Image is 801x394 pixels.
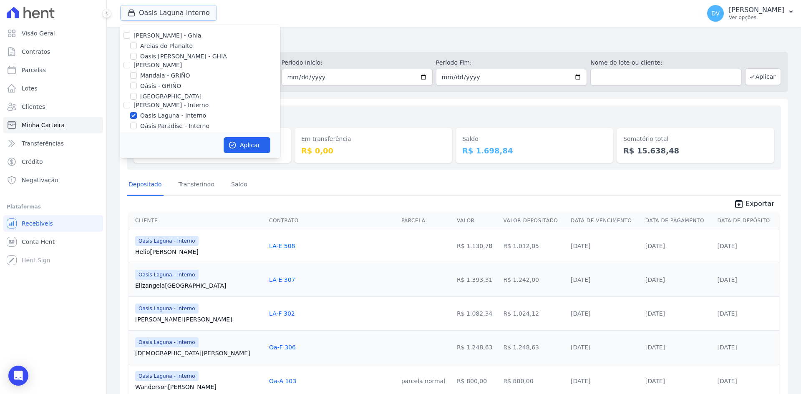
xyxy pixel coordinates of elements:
a: [DATE] [571,243,590,249]
th: Data de Pagamento [642,212,714,229]
a: Contratos [3,43,103,60]
span: Exportar [746,199,774,209]
a: [DATE] [717,310,737,317]
h2: Minha Carteira [120,33,788,48]
label: Nome do lote ou cliente: [590,58,741,67]
td: R$ 1.242,00 [500,263,568,296]
dd: R$ 1.698,84 [462,145,607,156]
a: LA-E 508 [269,243,295,249]
a: [PERSON_NAME][PERSON_NAME] [135,315,262,324]
span: Oasis Laguna - Interno [135,371,199,381]
th: Contrato [266,212,398,229]
dd: R$ 0,00 [301,145,446,156]
p: Ver opções [729,14,784,21]
th: Data de Depósito [714,212,779,229]
span: Negativação [22,176,58,184]
label: Período Fim: [436,58,587,67]
i: unarchive [734,199,744,209]
a: [DATE] [717,344,737,351]
a: Transferindo [177,174,217,196]
label: Oasis Laguna - Interno [140,111,206,120]
span: Parcelas [22,66,46,74]
label: [GEOGRAPHIC_DATA] [140,92,202,101]
a: LA-F 302 [269,310,295,317]
span: Oasis Laguna - Interno [135,236,199,246]
a: Oa-F 306 [269,344,296,351]
td: R$ 1.012,05 [500,229,568,263]
a: Depositado [127,174,164,196]
a: Elizangela[GEOGRAPHIC_DATA] [135,281,262,290]
a: Conta Hent [3,233,103,250]
th: Valor Depositado [500,212,568,229]
td: R$ 1.248,63 [453,330,500,364]
a: Oa-A 103 [269,378,296,384]
a: [DATE] [571,276,590,283]
td: R$ 1.024,12 [500,296,568,330]
label: Oásis - GRIÑO [140,82,181,90]
a: [DATE] [645,344,665,351]
span: Oasis Laguna - Interno [135,337,199,347]
dt: Em transferência [301,135,446,143]
a: Saldo [229,174,249,196]
span: Lotes [22,84,38,93]
a: unarchive Exportar [727,199,781,211]
span: DV [711,10,720,16]
label: Oasis [PERSON_NAME] - GHIA [140,52,227,61]
a: Transferências [3,135,103,152]
a: [DATE] [717,243,737,249]
span: Clientes [22,103,45,111]
label: [PERSON_NAME] - Ghia [133,32,201,39]
button: Aplicar [745,68,781,85]
th: Cliente [128,212,266,229]
dt: Somatório total [623,135,768,143]
a: [DEMOGRAPHIC_DATA][PERSON_NAME] [135,349,262,357]
a: [DATE] [645,276,665,283]
div: Plataformas [7,202,100,212]
th: Valor [453,212,500,229]
span: Crédito [22,158,43,166]
a: Negativação [3,172,103,188]
a: [DATE] [645,310,665,317]
label: [PERSON_NAME] - Interno [133,102,209,108]
a: parcela normal [401,378,445,384]
a: [DATE] [571,310,590,317]
a: Recebíveis [3,215,103,232]
dt: Saldo [462,135,607,143]
a: Helio[PERSON_NAME] [135,248,262,256]
a: [DATE] [645,378,665,384]
a: Wanderson[PERSON_NAME] [135,383,262,391]
span: Contratos [22,48,50,56]
span: Conta Hent [22,238,55,246]
td: R$ 1.130,78 [453,229,500,263]
p: [PERSON_NAME] [729,6,784,14]
span: Oasis Laguna - Interno [135,270,199,280]
span: Oasis Laguna - Interno [135,304,199,314]
dd: R$ 15.638,48 [623,145,768,156]
span: Recebíveis [22,219,53,228]
th: Parcela [398,212,453,229]
label: Período Inicío: [281,58,432,67]
td: R$ 1.393,31 [453,263,500,296]
a: Minha Carteira [3,117,103,133]
button: DV [PERSON_NAME] Ver opções [700,2,801,25]
label: Oásis Paradise - Interno [140,122,209,130]
a: LA-E 307 [269,276,295,283]
th: Data de Vencimento [567,212,642,229]
td: R$ 1.082,34 [453,296,500,330]
button: Oasis Laguna Interno [120,5,217,21]
a: [DATE] [571,344,590,351]
td: R$ 1.248,63 [500,330,568,364]
a: Clientes [3,98,103,115]
a: [DATE] [717,378,737,384]
a: Lotes [3,80,103,97]
label: [PERSON_NAME] [133,62,182,68]
a: [DATE] [717,276,737,283]
a: [DATE] [645,243,665,249]
a: [DATE] [571,378,590,384]
a: Parcelas [3,62,103,78]
span: Minha Carteira [22,121,65,129]
span: Transferências [22,139,64,148]
button: Aplicar [224,137,270,153]
label: Mandala - GRIÑO [140,71,190,80]
div: Open Intercom Messenger [8,366,28,386]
